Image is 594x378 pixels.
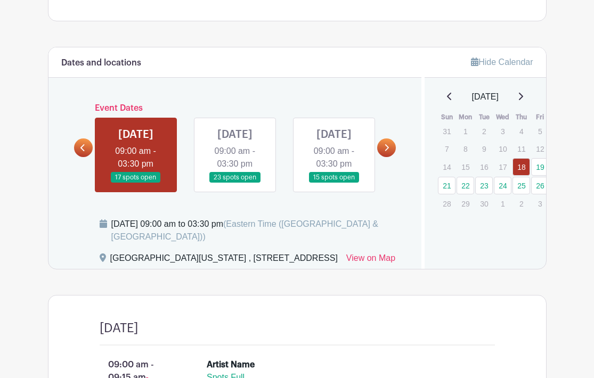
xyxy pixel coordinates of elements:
p: 12 [531,141,549,157]
a: 24 [494,177,511,194]
a: 18 [512,158,530,176]
p: 4 [512,123,530,139]
a: Hide Calendar [471,57,533,67]
p: 2 [475,123,493,139]
p: 8 [457,141,474,157]
p: 1 [494,195,511,212]
div: [GEOGRAPHIC_DATA][US_STATE] , [STREET_ADDRESS] [110,252,338,269]
p: 16 [475,159,493,175]
h4: [DATE] [100,321,138,336]
p: 28 [438,195,455,212]
th: Mon [456,112,475,122]
p: 17 [494,159,511,175]
a: 25 [512,177,530,194]
span: (Eastern Time ([GEOGRAPHIC_DATA] & [GEOGRAPHIC_DATA])) [111,219,379,241]
div: Artist Name [207,358,255,371]
p: 15 [457,159,474,175]
a: View on Map [346,252,395,269]
th: Fri [531,112,549,122]
a: 21 [438,177,455,194]
th: Wed [493,112,512,122]
p: 5 [531,123,549,139]
p: 3 [531,195,549,212]
a: 22 [457,177,474,194]
p: 30 [475,195,493,212]
p: 10 [494,141,511,157]
a: 23 [475,177,493,194]
span: [DATE] [472,91,499,103]
a: 19 [531,158,549,176]
p: 14 [438,159,455,175]
p: 9 [475,141,493,157]
p: 1 [457,123,474,139]
p: 11 [512,141,530,157]
h6: Event Dates [93,103,378,113]
th: Thu [512,112,531,122]
p: 29 [457,195,474,212]
p: 2 [512,195,530,212]
p: 31 [438,123,455,139]
p: 3 [494,123,511,139]
th: Tue [475,112,493,122]
div: [DATE] 09:00 am to 03:30 pm [111,218,409,243]
th: Sun [437,112,456,122]
p: 7 [438,141,455,157]
h6: Dates and locations [61,58,141,68]
a: 26 [531,177,549,194]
